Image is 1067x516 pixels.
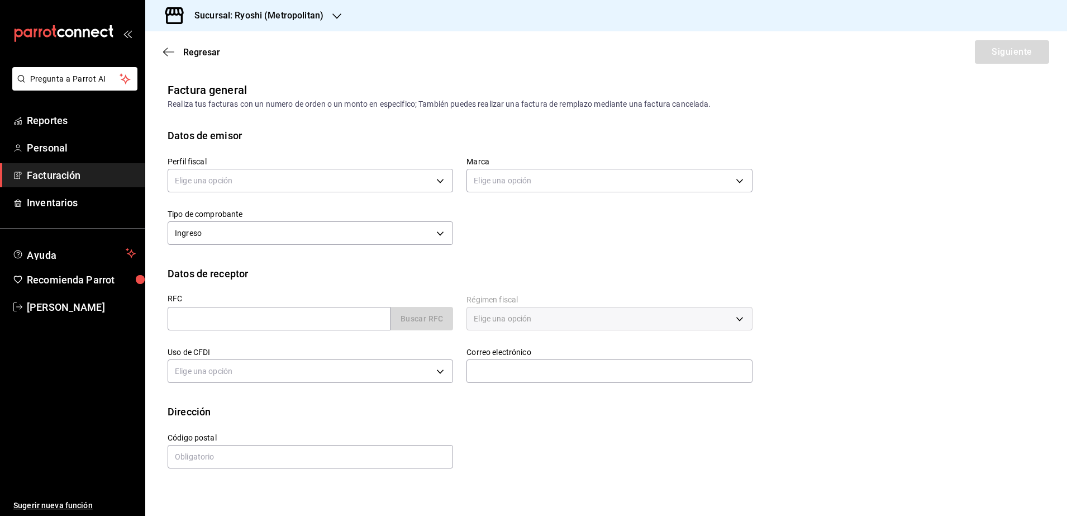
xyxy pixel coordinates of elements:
[30,73,120,85] span: Pregunta a Parrot AI
[168,210,453,218] label: Tipo de comprobante
[168,128,242,143] div: Datos de emisor
[27,247,121,260] span: Ayuda
[168,295,453,302] label: RFC
[168,359,453,383] div: Elige una opción
[466,296,752,304] label: Régimen fiscal
[168,98,1045,110] div: Realiza tus facturas con un numero de orden o un monto en especifico; También puedes realizar una...
[175,228,202,239] span: Ingreso
[466,169,752,192] div: Elige una opción
[27,113,136,128] span: Reportes
[168,348,453,356] label: Uso de CFDI
[27,195,136,210] span: Inventarios
[168,82,247,98] div: Factura general
[12,67,137,91] button: Pregunta a Parrot AI
[123,29,132,38] button: open_drawer_menu
[185,9,323,22] h3: Sucursal: Ryoshi (Metropolitan)
[13,500,136,512] span: Sugerir nueva función
[27,168,136,183] span: Facturación
[466,307,752,330] div: Elige una opción
[168,266,248,281] div: Datos de receptor
[163,47,220,58] button: Regresar
[168,169,453,192] div: Elige una opción
[27,272,136,287] span: Recomienda Parrot
[168,404,211,419] div: Dirección
[168,445,453,468] input: Obligatorio
[466,348,752,356] label: Correo electrónico
[466,158,752,165] label: Marca
[168,434,453,442] label: Código postal
[183,47,220,58] span: Regresar
[27,140,136,155] span: Personal
[168,158,453,165] label: Perfil fiscal
[27,300,136,315] span: [PERSON_NAME]
[8,81,137,93] a: Pregunta a Parrot AI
